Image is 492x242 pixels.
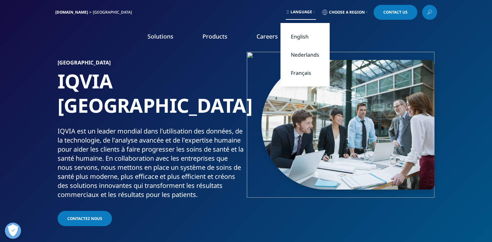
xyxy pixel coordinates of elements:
a: Contactez Nous [58,211,112,226]
span: Contactez Nous [67,216,102,221]
div: [GEOGRAPHIC_DATA] [93,10,135,15]
a: Careers [257,32,278,40]
img: 059_standing-meeting.jpg [261,60,434,190]
a: Products [202,32,227,40]
button: Ouvrir le centre de préférences [5,223,21,239]
div: IQVIA est un leader mondial dans l'utilisation des données, de la technologie, de l'analyse avanc... [58,127,244,199]
span: Language [290,9,312,15]
a: Contact Us [374,5,417,20]
a: English [280,28,330,46]
a: Français [280,64,330,82]
span: Choose a Region [329,10,365,15]
a: Solutions [148,32,173,40]
h6: [GEOGRAPHIC_DATA] [58,60,244,69]
a: [DOMAIN_NAME] [55,9,88,15]
span: Contact Us [383,10,408,14]
h1: IQVIA [GEOGRAPHIC_DATA] [58,69,244,127]
a: Nederlands [280,46,330,64]
nav: Primary [110,23,437,53]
